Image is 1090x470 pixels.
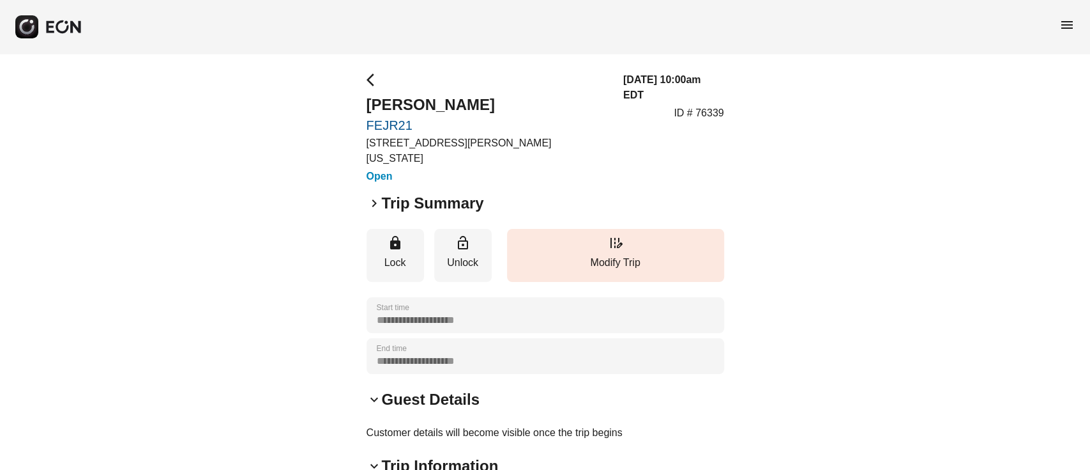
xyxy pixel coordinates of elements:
span: arrow_back_ios [367,72,382,88]
span: keyboard_arrow_down [367,392,382,407]
p: Customer details will become visible once the trip begins [367,425,724,441]
span: keyboard_arrow_right [367,196,382,211]
h2: [PERSON_NAME] [367,95,608,115]
a: FEJR21 [367,118,608,133]
p: Unlock [441,255,485,270]
span: edit_road [608,235,623,251]
p: ID # 76339 [674,106,723,121]
h2: Trip Summary [382,193,484,214]
span: lock_open [455,235,471,251]
span: lock [388,235,403,251]
p: Lock [373,255,418,270]
p: [STREET_ADDRESS][PERSON_NAME][US_STATE] [367,136,608,166]
button: Modify Trip [507,229,724,282]
span: menu [1059,17,1075,33]
p: Modify Trip [513,255,718,270]
h2: Guest Details [382,389,480,410]
button: Unlock [434,229,492,282]
h3: Open [367,169,608,184]
button: Lock [367,229,424,282]
h3: [DATE] 10:00am EDT [623,72,724,103]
